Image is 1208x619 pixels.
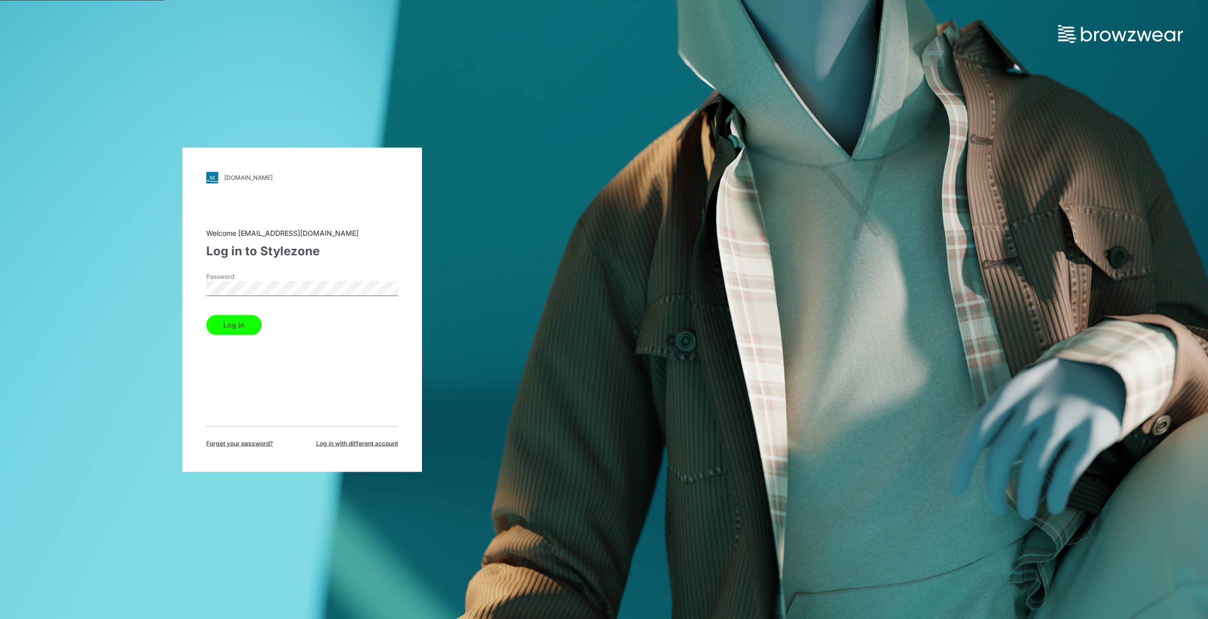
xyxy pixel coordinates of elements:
[206,439,273,448] span: Forget your password?
[1058,25,1183,43] img: browzwear-logo.73288ffb.svg
[206,227,398,238] div: Welcome [EMAIL_ADDRESS][DOMAIN_NAME]
[206,272,276,281] label: Password
[206,315,262,335] button: Log in
[316,439,398,448] span: Log in with different account
[206,171,218,183] img: svg+xml;base64,PHN2ZyB3aWR0aD0iMjgiIGhlaWdodD0iMjgiIHZpZXdCb3g9IjAgMCAyOCAyOCIgZmlsbD0ibm9uZSIgeG...
[206,171,398,183] a: [DOMAIN_NAME]
[206,242,398,260] div: Log in to Stylezone
[224,174,273,181] div: [DOMAIN_NAME]
[384,282,396,294] keeper-lock: Open Keeper Popup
